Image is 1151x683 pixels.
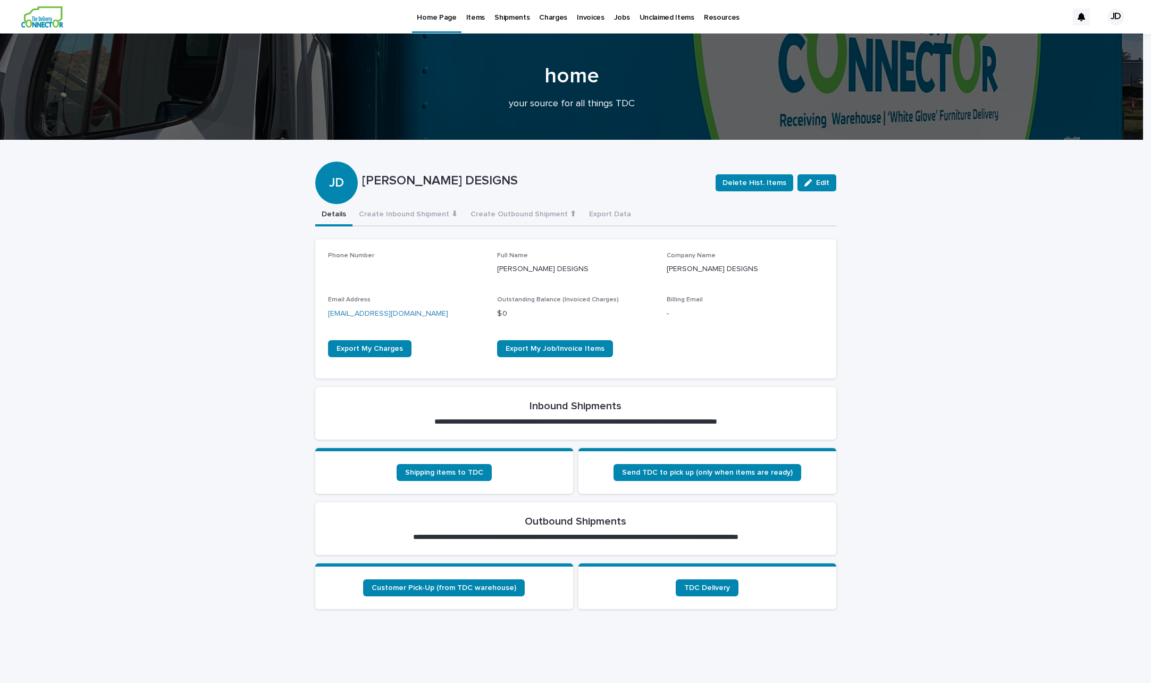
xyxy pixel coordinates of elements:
[716,174,793,191] button: Delete Hist. Items
[497,340,613,357] a: Export My Job/Invoice Items
[397,464,492,481] a: Shipping items to TDC
[1107,9,1124,26] div: JD
[667,297,703,303] span: Billing Email
[328,310,448,317] a: [EMAIL_ADDRESS][DOMAIN_NAME]
[328,340,411,357] a: Export My Charges
[816,179,829,187] span: Edit
[497,252,528,259] span: Full Name
[362,173,707,189] p: [PERSON_NAME] DESIGNS
[359,98,784,110] p: your source for all things TDC
[497,297,619,303] span: Outstanding Balance (Invoiced Charges)
[583,204,637,226] button: Export Data
[315,133,358,191] div: JD
[797,174,836,191] button: Edit
[667,308,824,319] p: -
[684,584,730,592] span: TDC Delivery
[676,579,738,596] a: TDC Delivery
[405,469,483,476] span: Shipping items to TDC
[328,297,371,303] span: Email Address
[667,252,716,259] span: Company Name
[315,204,352,226] button: Details
[328,252,374,259] span: Phone Number
[614,464,801,481] a: Send TDC to pick up (only when items are ready)
[622,469,793,476] span: Send TDC to pick up (only when items are ready)
[530,400,621,412] h2: Inbound Shipments
[506,345,604,352] span: Export My Job/Invoice Items
[21,6,63,28] img: aCWQmA6OSGG0Kwt8cj3c
[352,204,464,226] button: Create Inbound Shipment ⬇
[337,345,403,352] span: Export My Charges
[497,308,654,319] p: $ 0
[311,63,832,89] h1: home
[464,204,583,226] button: Create Outbound Shipment ⬆
[525,515,626,528] h2: Outbound Shipments
[667,264,824,275] p: [PERSON_NAME] DESIGNS
[497,264,654,275] p: [PERSON_NAME] DESIGNS
[722,178,786,188] span: Delete Hist. Items
[363,579,525,596] a: Customer Pick-Up (from TDC warehouse)
[372,584,516,592] span: Customer Pick-Up (from TDC warehouse)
